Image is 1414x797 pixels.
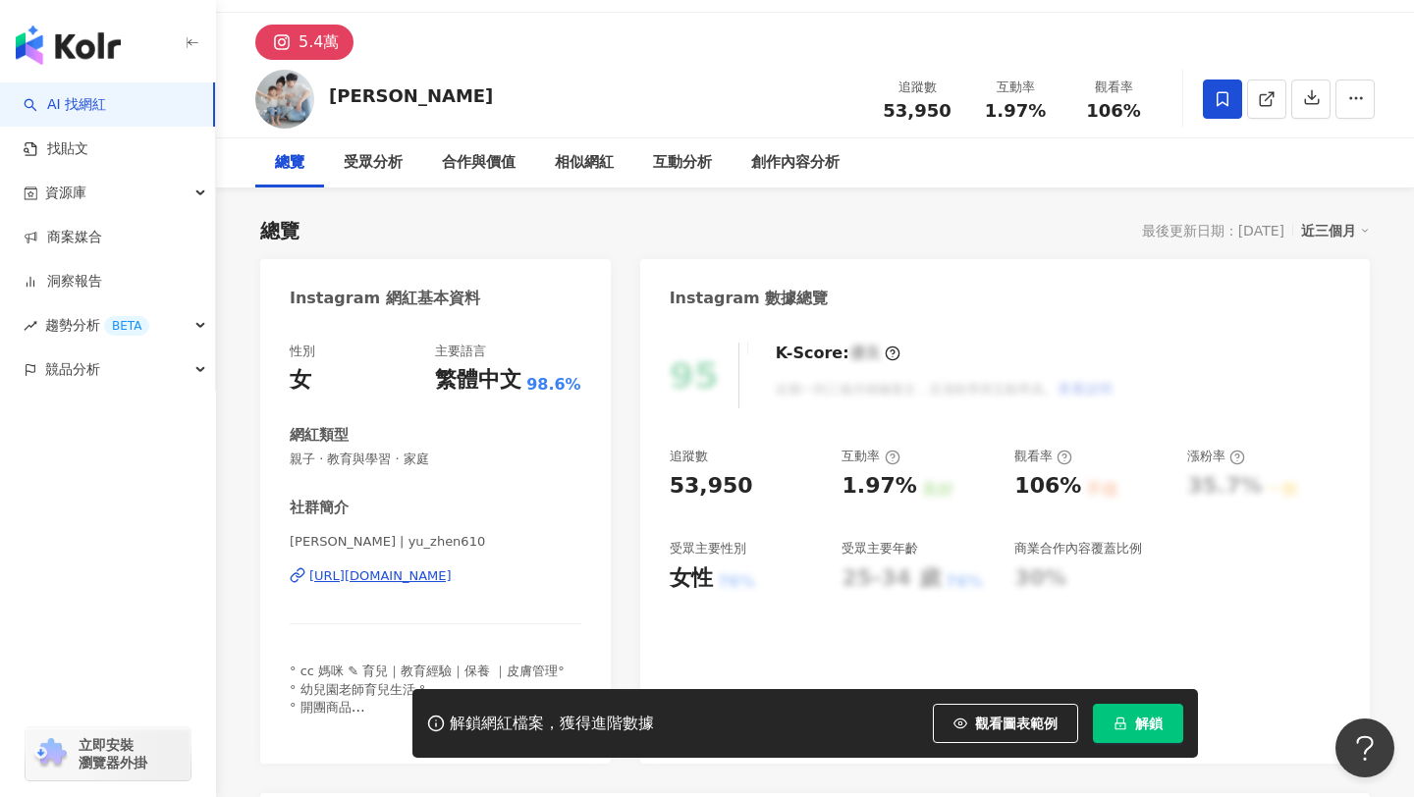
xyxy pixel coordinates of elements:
span: 53,950 [883,100,951,121]
span: 親子 · 教育與學習 · 家庭 [290,451,581,468]
a: chrome extension立即安裝 瀏覽器外掛 [26,727,190,780]
div: 受眾主要年齡 [842,540,918,558]
button: 解鎖 [1093,704,1183,743]
div: 性別 [290,343,315,360]
a: 商案媒合 [24,228,102,247]
span: 趨勢分析 [45,303,149,347]
span: 競品分析 [45,347,100,392]
div: 最後更新日期：[DATE] [1142,223,1284,239]
div: 53,950 [670,471,753,502]
a: 找貼文 [24,139,88,159]
div: 漲粉率 [1187,448,1245,465]
span: ° cc 媽咪 ✎ 育兒｜教育經驗｜保養 ｜皮膚管理° ° 幼兒園老師育兒生活 ° ° 開團商品 ☆ 7/30-8/4 齒妍堂 ☆ 8/6-8/12 白饅頭洗衣球 ☆ 8/21-8/27 雪坊優... [290,664,565,785]
div: BETA [104,316,149,336]
div: 總覽 [260,217,299,244]
div: 社群簡介 [290,498,349,518]
button: 5.4萬 [255,25,353,60]
div: 近三個月 [1301,218,1370,243]
div: 受眾分析 [344,151,403,175]
img: chrome extension [31,738,70,770]
div: Instagram 網紅基本資料 [290,288,480,309]
div: 解鎖網紅檔案，獲得進階數據 [450,714,654,734]
div: 追蹤數 [880,78,954,97]
span: [PERSON_NAME] | yu_zhen610 [290,533,581,551]
span: 解鎖 [1135,716,1163,731]
div: 1.97% [842,471,916,502]
img: logo [16,26,121,65]
div: 總覽 [275,151,304,175]
button: 觀看圖表範例 [933,704,1078,743]
span: lock [1114,717,1127,730]
span: 106% [1086,101,1141,121]
span: 立即安裝 瀏覽器外掛 [79,736,147,771]
div: 互動率 [842,448,899,465]
div: 主要語言 [435,343,486,360]
a: [URL][DOMAIN_NAME] [290,567,581,585]
img: KOL Avatar [255,70,314,129]
div: 女性 [670,563,713,594]
div: 女 [290,365,311,396]
span: 資源庫 [45,171,86,215]
div: 觀看率 [1076,78,1151,97]
div: 商業合作內容覆蓋比例 [1014,540,1142,558]
a: 洞察報告 [24,272,102,292]
span: rise [24,319,37,333]
span: 觀看圖表範例 [975,716,1058,731]
a: searchAI 找網紅 [24,95,106,115]
span: 1.97% [985,101,1046,121]
div: 創作內容分析 [751,151,840,175]
div: 追蹤數 [670,448,708,465]
div: 繁體中文 [435,365,521,396]
div: [PERSON_NAME] [329,83,493,108]
div: 觀看率 [1014,448,1072,465]
span: 98.6% [526,374,581,396]
div: 互動分析 [653,151,712,175]
div: 106% [1014,471,1081,502]
div: 相似網紅 [555,151,614,175]
div: 5.4萬 [299,28,339,56]
div: 受眾主要性別 [670,540,746,558]
div: Instagram 數據總覽 [670,288,829,309]
div: 互動率 [978,78,1053,97]
div: K-Score : [776,343,900,364]
div: 合作與價值 [442,151,516,175]
div: [URL][DOMAIN_NAME] [309,567,452,585]
div: 網紅類型 [290,425,349,446]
